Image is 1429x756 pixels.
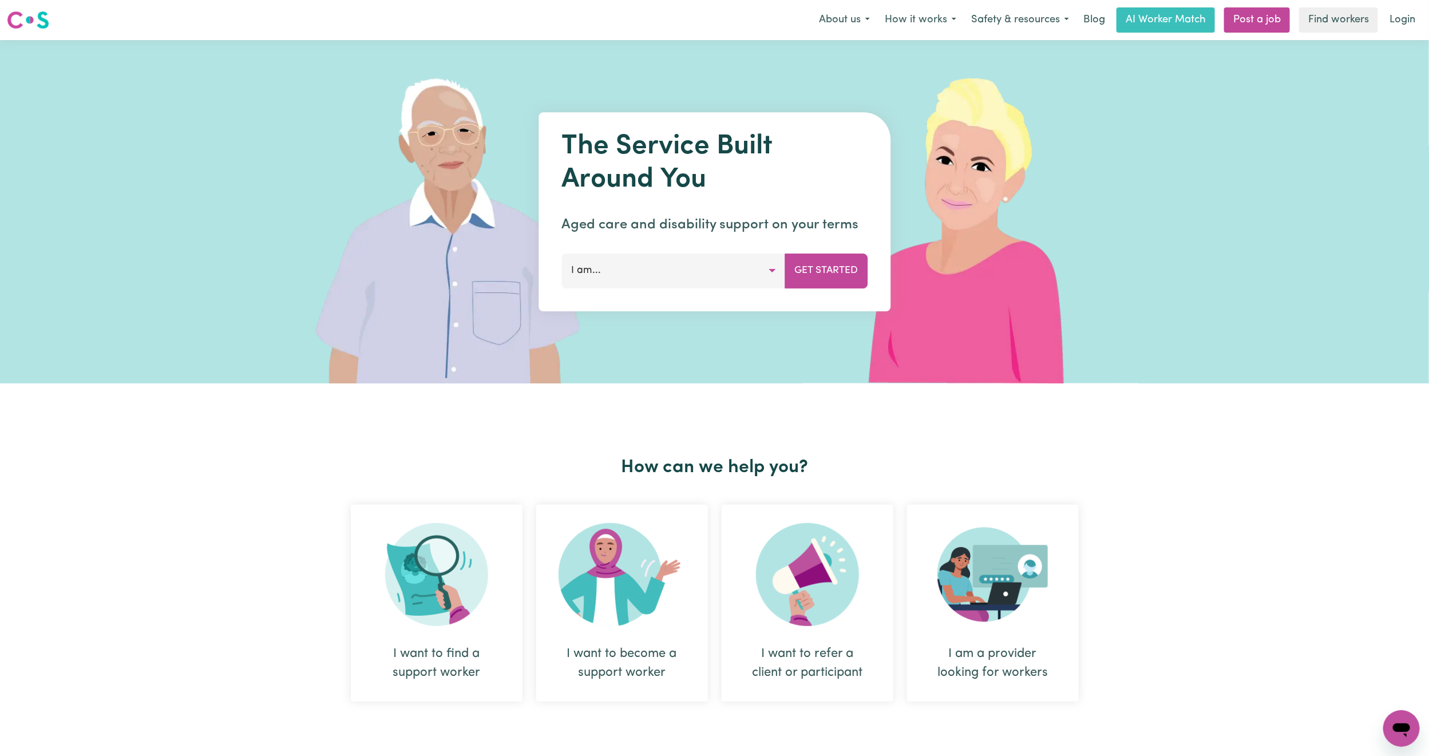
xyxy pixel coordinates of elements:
[7,7,49,33] a: Careseekers logo
[1224,7,1290,33] a: Post a job
[561,130,868,196] h1: The Service Built Around You
[385,523,488,626] img: Search
[1383,7,1422,33] a: Login
[536,505,708,702] div: I want to become a support worker
[1076,7,1112,33] a: Blog
[1383,710,1420,747] iframe: Button to launch messaging window, conversation in progress
[785,254,868,288] button: Get Started
[756,523,859,626] img: Refer
[935,644,1051,682] div: I am a provider looking for workers
[877,8,964,32] button: How it works
[937,523,1048,626] img: Provider
[812,8,877,32] button: About us
[722,505,893,702] div: I want to refer a client or participant
[351,505,522,702] div: I want to find a support worker
[561,215,868,235] p: Aged care and disability support on your terms
[378,644,495,682] div: I want to find a support worker
[964,8,1076,32] button: Safety & resources
[7,10,49,30] img: Careseekers logo
[559,523,686,626] img: Become Worker
[1299,7,1378,33] a: Find workers
[561,254,785,288] button: I am...
[564,644,680,682] div: I want to become a support worker
[1117,7,1215,33] a: AI Worker Match
[344,457,1086,478] h2: How can we help you?
[907,505,1079,702] div: I am a provider looking for workers
[749,644,866,682] div: I want to refer a client or participant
